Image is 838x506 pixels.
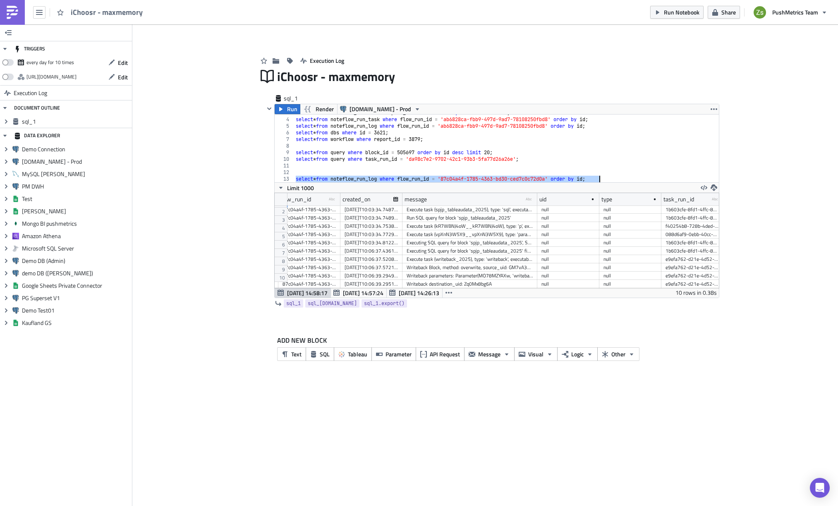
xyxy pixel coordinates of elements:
[772,8,818,17] span: PushMetrics Team
[22,245,130,252] span: Microsoft SQL Server
[350,104,411,114] span: [DOMAIN_NAME] - Prod
[407,255,533,263] div: Execute task (writeback_2025), type: 'writeback', executable: True; => rendered: ...
[666,214,719,222] div: 1b603cfe-8fd1-4ffc-80b2-71bfc2caa2a3
[71,7,144,17] span: iChoosr - maxmemory
[666,247,719,255] div: 1b603cfe-8fd1-4ffc-80b2-71bfc2caa2a3
[386,288,443,298] button: [DATE] 14:26:13
[306,347,334,361] button: SQL
[118,73,128,81] span: Edit
[26,71,77,83] div: https://pushmetrics.io/api/v1/report/1EoqMmboNe/webhook?token=641af00a4868483c8ec88cc60c3069b4
[603,263,657,272] div: null
[603,214,657,222] div: null
[650,6,704,19] button: Run Notebook
[320,350,330,358] span: SQL
[601,193,612,205] div: type
[345,280,398,288] div: [DATE]T10:06:39.295111
[283,247,336,255] div: 87c04a4f-1785-4363-bd30-ced7c0c72d0a
[22,183,130,190] span: PM DWH
[296,54,348,67] button: Execution Log
[407,205,533,214] div: Execute task (spjp_tableaudata_2025), type: 'sql', executable: True; => rendered: SELECT Registra...
[416,347,464,361] button: API Request
[371,347,416,361] button: Parameter
[749,3,832,21] button: PushMetrics Team
[407,239,533,247] div: Executing SQL query for block 'spjp_tableaudata_2025', SQL: SELECT RegistrationNumber, Registrati...
[22,294,130,302] span: PG Superset V1
[14,86,47,100] span: Execution Log
[342,193,371,205] div: created_on
[22,257,130,265] span: Demo DB (Admin)
[666,230,719,239] div: 088d6af9-0ebb-40cc-9e44-e67d0c1914b0
[22,270,130,277] span: demo DB ([PERSON_NAME])
[287,104,297,114] span: Run
[6,6,19,19] img: PushMetrics
[753,5,767,19] img: Avatar
[666,280,719,288] div: e9efa762-d21e-4d52-9b6d-12df4d97620b
[345,222,398,230] div: [DATE]T10:03:34.753805
[275,123,294,129] div: 5
[22,208,130,215] span: [PERSON_NAME]
[345,214,398,222] div: [DATE]T10:03:34.748953
[22,307,130,314] span: Demo Test01
[407,222,533,230] div: Execute task (kR7WBNJ4oW__kR7WBNJ4oW), type: 'p', executable: False; => rendered: This notebook u...
[345,205,398,214] div: [DATE]T10:03:34.748728
[407,263,533,272] div: Writeback Block, method: overwrite, source_uid: GM7vA3DAov, source_last_run_id: 963816
[666,272,719,280] div: e9efa762-d21e-4d52-9b6d-12df4d97620b
[541,239,595,247] div: null
[22,319,130,327] span: Kaufland GS
[345,263,398,272] div: [DATE]T10:06:37.572108
[666,205,719,214] div: 1b603cfe-8fd1-4ffc-80b2-71bfc2caa2a3
[666,255,719,263] div: e9efa762-d21e-4d52-9b6d-12df4d97620b
[14,128,60,143] div: DATA EXPLORER
[118,58,128,67] span: Edit
[603,255,657,263] div: null
[22,170,130,178] span: MySQL [PERSON_NAME]
[283,222,336,230] div: 87c04a4f-1785-4363-bd30-ced7c0c72d0a
[541,205,595,214] div: null
[283,230,336,239] div: 87c04a4f-1785-4363-bd30-ced7c0c72d0a
[664,8,699,17] span: Run Notebook
[345,272,398,280] div: [DATE]T10:06:39.294902
[541,247,595,255] div: null
[283,205,336,214] div: 87c04a4f-1785-4363-bd30-ced7c0c72d0a
[277,335,713,345] label: ADD NEW BLOCK
[364,299,405,308] span: sql_1.export()
[275,183,317,193] button: Limit 1000
[104,56,132,69] button: Edit
[666,222,719,230] div: f40254b8-728b-4ded-bf59-4a7de2499228
[22,195,130,203] span: Test
[611,350,625,358] span: Other
[194,31,221,39] span: Add Image
[264,104,274,114] button: Hide content
[708,6,740,19] button: Share
[541,230,595,239] div: null
[603,205,657,214] div: null
[514,347,558,361] button: Visual
[275,162,294,169] div: 11
[666,239,719,247] div: 1b603cfe-8fd1-4ffc-80b2-71bfc2caa2a3
[405,193,427,205] div: message
[275,136,294,143] div: 7
[284,94,317,103] span: sql_1
[275,288,331,298] button: [DATE] 14:58:17
[275,143,294,149] div: 8
[597,347,639,361] button: Other
[345,239,398,247] div: [DATE]T10:03:34.812280
[407,247,533,255] div: Executing SQL query for block 'spjp_tableaudata_2025' finished
[603,222,657,230] div: null
[308,299,357,308] span: sql_[DOMAIN_NAME]
[283,239,336,247] div: 87c04a4f-1785-4363-bd30-ced7c0c72d0a
[291,350,302,358] span: Text
[287,289,328,297] span: [DATE] 14:58:17
[345,230,398,239] div: [DATE]T10:03:34.772959
[22,232,130,240] span: Amazon Athena
[430,350,460,358] span: API Request
[528,350,544,358] span: Visual
[305,299,359,308] a: sql_[DOMAIN_NAME]
[603,280,657,288] div: null
[399,289,439,297] span: [DATE] 14:26:13
[541,272,595,280] div: null
[343,289,383,297] span: [DATE] 14:57:24
[22,118,130,125] span: sql_1
[22,158,130,165] span: [DOMAIN_NAME] - Prod
[663,193,694,205] div: task_run_id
